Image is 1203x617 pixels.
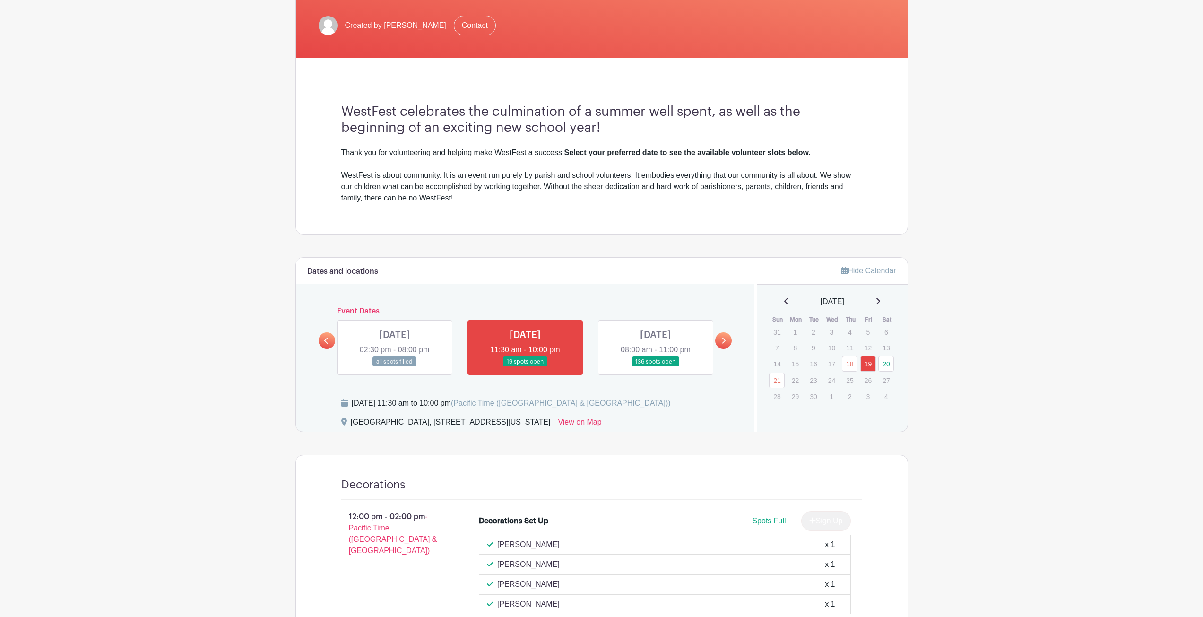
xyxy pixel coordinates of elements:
p: 8 [788,340,803,355]
p: 24 [824,373,840,388]
p: 9 [805,340,821,355]
a: 20 [878,356,894,372]
p: 29 [788,389,803,404]
th: Thu [841,315,860,324]
span: (Pacific Time ([GEOGRAPHIC_DATA] & [GEOGRAPHIC_DATA])) [451,399,671,407]
div: x 1 [825,579,835,590]
p: 25 [842,373,857,388]
p: 4 [878,389,894,404]
p: 17 [824,356,840,371]
span: Spots Full [752,517,786,525]
p: [PERSON_NAME] [497,579,560,590]
p: 12 [860,340,876,355]
p: 3 [860,389,876,404]
p: 16 [805,356,821,371]
p: 6 [878,325,894,339]
a: 21 [769,373,785,388]
div: x 1 [825,599,835,610]
p: [PERSON_NAME] [497,539,560,550]
th: Wed [823,315,842,324]
p: 30 [805,389,821,404]
p: 31 [769,325,785,339]
a: Hide Calendar [841,267,896,275]
p: 12:00 pm - 02:00 pm [326,507,464,560]
div: [GEOGRAPHIC_DATA], [STREET_ADDRESS][US_STATE] [351,417,551,432]
a: View on Map [558,417,601,432]
a: 18 [842,356,857,372]
h4: Decorations [341,478,406,492]
th: Tue [805,315,823,324]
th: Sat [878,315,896,324]
p: 3 [824,325,840,339]
p: 2 [805,325,821,339]
p: 1 [824,389,840,404]
h3: WestFest celebrates the culmination of a summer well spent, as well as the beginning of an exciti... [341,104,862,136]
strong: Select your preferred date to see the available volunteer slots below. [564,148,810,156]
p: 10 [824,340,840,355]
p: 15 [788,356,803,371]
div: WestFest is about community. It is an event run purely by parish and school volunteers. It embodi... [341,170,862,204]
div: x 1 [825,539,835,550]
span: [DATE] [821,296,844,307]
p: 14 [769,356,785,371]
p: 13 [878,340,894,355]
p: 26 [860,373,876,388]
a: 19 [860,356,876,372]
p: [PERSON_NAME] [497,599,560,610]
p: 11 [842,340,857,355]
img: default-ce2991bfa6775e67f084385cd625a349d9dcbb7a52a09fb2fda1e96e2d18dcdb.png [319,16,338,35]
p: 7 [769,340,785,355]
h6: Dates and locations [307,267,378,276]
p: 5 [860,325,876,339]
p: 4 [842,325,857,339]
th: Sun [769,315,787,324]
div: x 1 [825,559,835,570]
th: Mon [787,315,805,324]
h6: Event Dates [335,307,716,316]
div: Thank you for volunteering and helping make WestFest a success! [341,147,862,158]
p: [PERSON_NAME] [497,559,560,570]
p: 22 [788,373,803,388]
p: 1 [788,325,803,339]
span: Created by [PERSON_NAME] [345,20,446,31]
div: Decorations Set Up [479,515,548,527]
a: Contact [454,16,496,35]
p: 28 [769,389,785,404]
p: 2 [842,389,857,404]
p: 23 [805,373,821,388]
p: 27 [878,373,894,388]
th: Fri [860,315,878,324]
div: [DATE] 11:30 am to 10:00 pm [352,398,671,409]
